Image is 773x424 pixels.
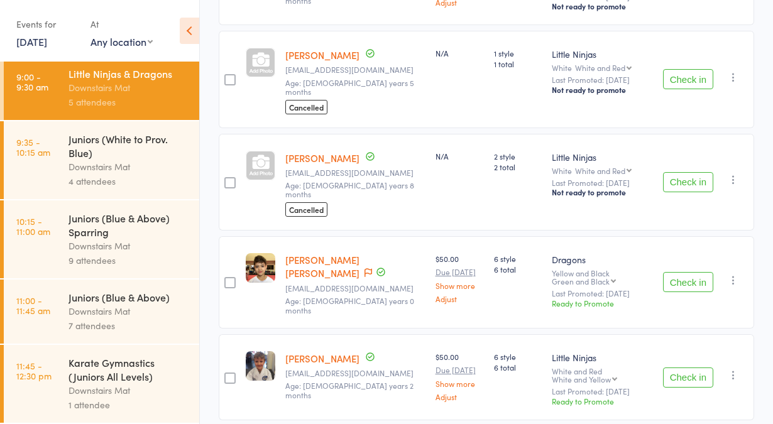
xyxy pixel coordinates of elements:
[552,396,652,406] div: Ready to Promote
[69,174,189,188] div: 4 attendees
[285,284,425,293] small: rbha_2022@outlook.com
[494,253,542,264] span: 6 style
[575,63,625,72] div: White and Red
[494,58,542,69] span: 1 total
[436,366,485,374] small: Due [DATE]
[436,351,485,401] div: $50.00
[69,304,189,318] div: Downstairs Mat
[4,280,199,344] a: 11:00 -11:45 amJuniors (Blue & Above)Downstairs Mat7 attendees
[494,151,542,161] span: 2 style
[285,168,425,177] small: Wgunaratnam@gmail.com
[552,253,652,266] div: Dragons
[552,289,652,298] small: Last Promoted: [DATE]
[285,253,359,280] a: [PERSON_NAME] [PERSON_NAME]
[285,151,359,165] a: [PERSON_NAME]
[69,160,189,174] div: Downstairs Mat
[494,362,542,372] span: 6 total
[552,85,652,95] div: Not ready to promote
[16,35,47,48] a: [DATE]
[285,380,414,400] span: Age: [DEMOGRAPHIC_DATA] years 2 months
[69,290,189,304] div: Juniors (Blue & Above)
[575,166,625,175] div: White and Red
[16,137,50,157] time: 9:35 - 10:15 am
[494,161,542,172] span: 2 total
[663,272,713,292] button: Check in
[69,67,189,80] div: Little Ninjas & Dragons
[16,14,78,35] div: Events for
[16,72,48,92] time: 9:00 - 9:30 am
[494,48,542,58] span: 1 style
[69,80,189,95] div: Downstairs Mat
[663,367,713,388] button: Check in
[285,295,414,315] span: Age: [DEMOGRAPHIC_DATA] years 0 months
[69,211,189,239] div: Juniors (Blue & Above) Sparring
[285,352,359,365] a: [PERSON_NAME]
[552,48,652,60] div: Little Ninjas
[16,361,52,381] time: 11:45 - 12:30 pm
[285,180,414,199] span: Age: [DEMOGRAPHIC_DATA] years 8 months
[552,1,652,11] div: Not ready to promote
[552,151,652,163] div: Little Ninjas
[69,383,189,398] div: Downstairs Mat
[552,187,652,197] div: Not ready to promote
[552,75,652,84] small: Last Promoted: [DATE]
[69,95,189,109] div: 5 attendees
[436,379,485,388] a: Show more
[552,63,652,72] div: White
[663,69,713,89] button: Check in
[16,216,50,236] time: 10:15 - 11:00 am
[552,367,652,383] div: White and Red
[69,356,189,383] div: Karate Gymnastics (Juniors All Levels)
[552,375,611,383] div: White and Yellow
[69,398,189,412] div: 1 attendee
[436,253,485,303] div: $50.00
[285,77,414,97] span: Age: [DEMOGRAPHIC_DATA] years 5 months
[4,200,199,278] a: 10:15 -11:00 amJuniors (Blue & Above) SparringDownstairs Mat9 attendees
[552,351,652,364] div: Little Ninjas
[16,295,50,315] time: 11:00 - 11:45 am
[552,178,652,187] small: Last Promoted: [DATE]
[436,281,485,290] a: Show more
[285,369,425,378] small: Dougtasic@gmail.com
[552,166,652,175] div: White
[69,253,189,268] div: 9 attendees
[4,345,199,423] a: 11:45 -12:30 pmKarate Gymnastics (Juniors All Levels)Downstairs Mat1 attendee
[90,14,153,35] div: At
[90,35,153,48] div: Any location
[552,298,652,308] div: Ready to Promote
[436,151,485,161] div: N/A
[69,132,189,160] div: Juniors (White to Prov. Blue)
[552,277,610,285] div: Green and Black
[69,318,189,333] div: 7 attendees
[552,387,652,396] small: Last Promoted: [DATE]
[436,48,485,58] div: N/A
[285,100,327,114] span: Cancelled
[494,351,542,362] span: 6 style
[436,268,485,276] small: Due [DATE]
[494,264,542,275] span: 6 total
[69,239,189,253] div: Downstairs Mat
[663,172,713,192] button: Check in
[285,48,359,62] a: [PERSON_NAME]
[4,121,199,199] a: 9:35 -10:15 amJuniors (White to Prov. Blue)Downstairs Mat4 attendees
[436,295,485,303] a: Adjust
[552,269,652,285] div: Yellow and Black
[436,393,485,401] a: Adjust
[285,202,327,217] span: Cancelled
[4,56,199,120] a: 9:00 -9:30 amLittle Ninjas & DragonsDownstairs Mat5 attendees
[285,65,425,74] small: Jennacotronea@gmail.com
[246,253,275,283] img: image1744414330.png
[246,351,275,381] img: image1744871392.png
